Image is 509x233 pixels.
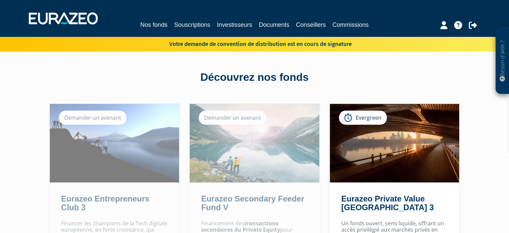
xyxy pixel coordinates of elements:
div: Découvrez nos fonds [64,70,445,85]
img: Eurazeo Private Value Europe 3 [330,104,459,182]
a: Eurazeo Entrepreneurs Club 3 [61,194,150,212]
div: Demander un avenant [199,111,266,125]
a: Conseillers [296,20,326,30]
p: Votre demande de convention de distribution est en cours de signature [150,39,352,48]
div: Evergreen [339,111,387,125]
a: Nos fonds [140,20,167,31]
img: 1732889491-logotype_eurazeo_blanc_rvb.png [29,12,98,24]
a: Eurazeo Secondary Feeder Fund V [201,194,304,212]
a: Souscriptions [174,20,210,30]
img: Eurazeo Secondary Feeder Fund V [190,104,319,182]
a: Investisseurs [217,20,252,30]
a: Eurazeo Private Value [GEOGRAPHIC_DATA] 3 [341,194,434,212]
a: Commissions [333,20,369,30]
a: Documents [259,20,289,30]
p: Besoin d'aide ? [499,31,506,91]
div: Demander un avenant [59,111,126,125]
img: Eurazeo Entrepreneurs Club 3 [50,104,179,182]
